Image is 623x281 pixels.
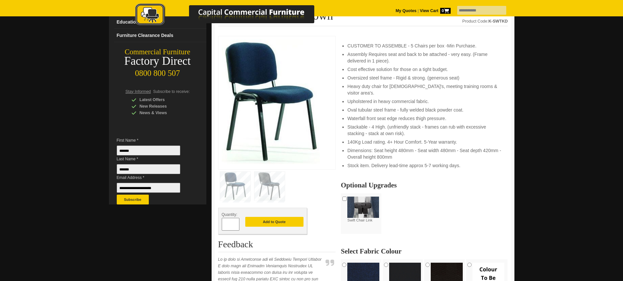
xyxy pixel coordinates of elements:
[420,9,451,13] strong: View Cart
[347,162,501,169] li: Stock item. Delivery lead-time approx 5-7 working days.
[396,9,417,13] a: My Quotes
[114,29,206,42] a: Furniture Clearance Deals
[347,98,501,105] li: Upholstered in heavy commercial fabric.
[347,147,501,160] li: Dimensions: Seat height 480mm - Seat width 480mm - Seat depth 420mm - Overall height 800mm
[117,156,190,162] span: Last Name *
[341,182,508,188] h2: Optional Upgrades
[347,197,379,223] label: Swift Chair Link
[131,103,194,110] div: New Releases
[117,3,346,29] a: Capital Commercial Furniture Logo
[440,8,451,14] span: 0
[488,19,508,24] strong: K-SWTKD
[462,18,508,25] div: Product Code:
[109,65,206,78] div: 0800 800 507
[347,107,501,113] li: Oval tubular steel frame - fully welded black powder coat.
[347,51,501,64] li: Assembly Requires seat and back to be attached - very easy. (Frame delivered in 1 piece).
[347,43,501,49] li: CUSTOMER TO ASSEMBLE - 5 Chairs per box -Min Purchase.
[341,248,508,255] h2: Select Fabric Colour
[126,89,151,94] span: Stay Informed
[222,40,320,164] img: Swift Chair Knockdown
[347,139,501,145] li: 140Kg Load rating. 4+ Hour Comfort. 5-Year warranty.
[117,3,346,27] img: Capital Commercial Furniture Logo
[347,115,501,122] li: Waterfall front seat edge reduces thigh pressure.
[109,47,206,57] div: Commercial Furniture
[109,57,206,66] div: Factory Direct
[218,239,336,252] h2: Feedback
[117,174,190,181] span: Email Address *
[218,9,508,26] h1: Swift Chair Knockdown
[114,15,206,29] a: Education Furnituredropdown
[347,197,379,218] img: Swift Chair Link
[245,217,303,227] button: Add to Quote
[117,164,180,174] input: Last Name *
[131,110,194,116] div: News & Views
[131,97,194,103] div: Latest Offers
[117,195,149,204] button: Subscribe
[117,146,180,155] input: First Name *
[347,83,501,96] li: Heavy duty chair for [DEMOGRAPHIC_DATA]'s, meeting training rooms & visitor area's.
[222,212,237,217] span: Quantity:
[419,9,450,13] a: View Cart0
[153,89,190,94] span: Subscribe to receive:
[347,75,501,81] li: Oversized steel frame - Rigid & strong. (generous seat)
[347,66,501,73] li: Cost effective solution for those on a tight budget.
[117,183,180,193] input: Email Address *
[117,137,190,144] span: First Name *
[347,124,501,137] li: Stackable - 4 High. (unfriendly stack - frames can rub with excessive stacking - stack at own risk).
